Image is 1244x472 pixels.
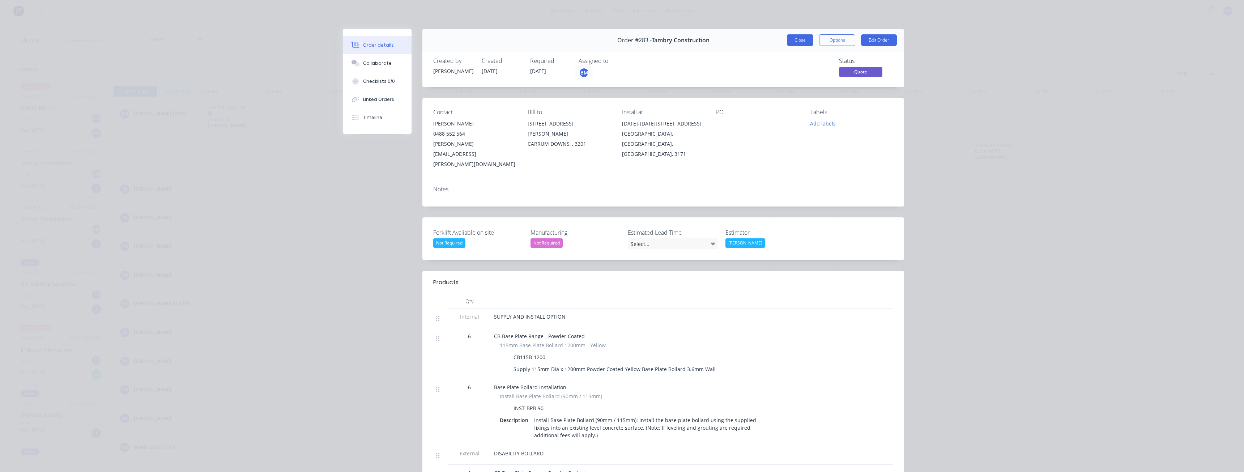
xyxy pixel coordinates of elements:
[482,68,498,75] span: [DATE]
[530,68,546,75] span: [DATE]
[363,60,392,67] div: Collaborate
[433,58,473,64] div: Created by
[622,119,705,159] div: [DATE]-[DATE][STREET_ADDRESS][GEOGRAPHIC_DATA], [GEOGRAPHIC_DATA], [GEOGRAPHIC_DATA], 3171
[531,238,563,248] div: Not Required
[716,109,799,116] div: PO
[531,228,621,237] label: Manufacturing
[622,129,705,159] div: [GEOGRAPHIC_DATA], [GEOGRAPHIC_DATA], [GEOGRAPHIC_DATA], 3171
[433,238,465,248] div: Not Required
[343,36,412,54] button: Order details
[579,67,589,78] button: BM
[343,109,412,127] button: Timeline
[482,58,521,64] div: Created
[500,392,602,400] span: Install Base Plate Bollard (90mm / 115mm)
[528,119,610,149] div: [STREET_ADDRESS][PERSON_NAME]CARRUM DOWNS, , 3201
[839,58,893,64] div: Status
[448,294,491,309] div: Qty
[839,67,882,76] span: Quote
[511,364,719,374] div: Supply 115mm Dia x 1200mm Powder Coated Yellow Base Plate Bollard 3.6mm Wall
[787,34,813,46] button: Close
[433,139,516,169] div: [PERSON_NAME][EMAIL_ADDRESS][PERSON_NAME][DOMAIN_NAME]
[810,109,893,116] div: Labels
[363,42,394,48] div: Order details
[433,186,893,193] div: Notes
[528,109,610,116] div: Bill to
[433,109,516,116] div: Contact
[343,72,412,90] button: Checklists 0/0
[628,238,718,249] div: Select...
[343,90,412,109] button: Linked Orders
[531,415,772,441] div: Install Base Plate Bollard (90mm / 115mm): Install the base plate bollard using the supplied fixi...
[528,139,610,149] div: CARRUM DOWNS, , 3201
[725,228,816,237] label: Estimator
[579,58,651,64] div: Assigned to
[494,450,544,457] span: DISABILITY BOLLARD
[433,119,516,169] div: [PERSON_NAME]0488 552 564[PERSON_NAME][EMAIL_ADDRESS][PERSON_NAME][DOMAIN_NAME]
[622,109,705,116] div: Install at
[433,129,516,139] div: 0488 552 564
[468,383,471,391] span: 6
[622,119,705,129] div: [DATE]-[DATE][STREET_ADDRESS]
[494,384,566,391] span: Base Plate Bollard Installation
[652,37,710,44] span: Tambry Construction
[451,313,488,320] span: Internal
[451,450,488,457] span: External
[343,54,412,72] button: Collaborate
[468,332,471,340] span: 6
[725,238,765,248] div: [PERSON_NAME]
[500,341,606,349] span: 115mm Base Plate Bollard 1200mm - Yellow
[500,415,531,425] div: Description
[433,119,516,129] div: [PERSON_NAME]
[839,67,882,78] button: Quote
[433,67,473,75] div: [PERSON_NAME]
[806,119,840,128] button: Add labels
[363,78,395,85] div: Checklists 0/0
[861,34,897,46] button: Edit Order
[363,114,382,121] div: Timeline
[511,403,546,413] div: INST-BPB-90
[433,278,459,287] div: Products
[617,37,652,44] span: Order #283 -
[628,228,718,237] label: Estimated Lead Time
[494,313,566,320] span: SUPPLY AND INSTALL OPTION
[433,228,524,237] label: Forklift Avaliable on site
[530,58,570,64] div: Required
[819,34,855,46] button: Options
[494,333,585,340] span: CB Base Plate Range - Powder Coated
[511,352,548,362] div: CB115B-1200
[528,119,610,139] div: [STREET_ADDRESS][PERSON_NAME]
[363,96,394,103] div: Linked Orders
